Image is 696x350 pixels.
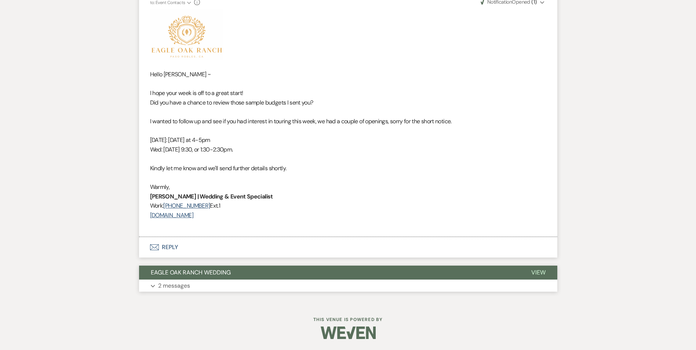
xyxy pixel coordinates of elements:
[139,280,557,292] button: 2 messages
[139,237,557,258] button: Reply
[150,201,546,211] p: Work: Ext.1
[150,88,546,98] p: I hope your week is off to a great start!
[150,145,546,154] p: Wed: [DATE] 9:30, or 1:30-2:30pm.
[150,98,546,107] p: Did you have a chance to review those sample budgets I sent you?
[531,269,546,276] span: View
[197,193,273,200] strong: | Wedding & Event Specialist
[150,9,223,60] img: Screen Shot 2024-12-09 at 3.56.25 PM.png
[150,135,546,145] p: [DATE]: [DATE] at 4-5pm
[151,269,231,276] span: EAGLE OAK RANCH WEDDING
[150,182,546,192] p: Warmly,
[163,202,210,209] a: [PHONE_NUMBER]
[321,320,376,346] img: Weven Logo
[150,193,196,200] strong: [PERSON_NAME]
[158,281,190,291] p: 2 messages
[139,266,520,280] button: EAGLE OAK RANCH WEDDING
[150,164,546,173] p: Kindly let me know and we'll send further details shortly.
[520,266,557,280] button: View
[150,211,194,219] a: [DOMAIN_NAME]
[150,70,546,79] p: Hello [PERSON_NAME] ~
[150,117,546,126] p: I wanted to follow up and see if you had interest in touring this week, we had a couple of openin...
